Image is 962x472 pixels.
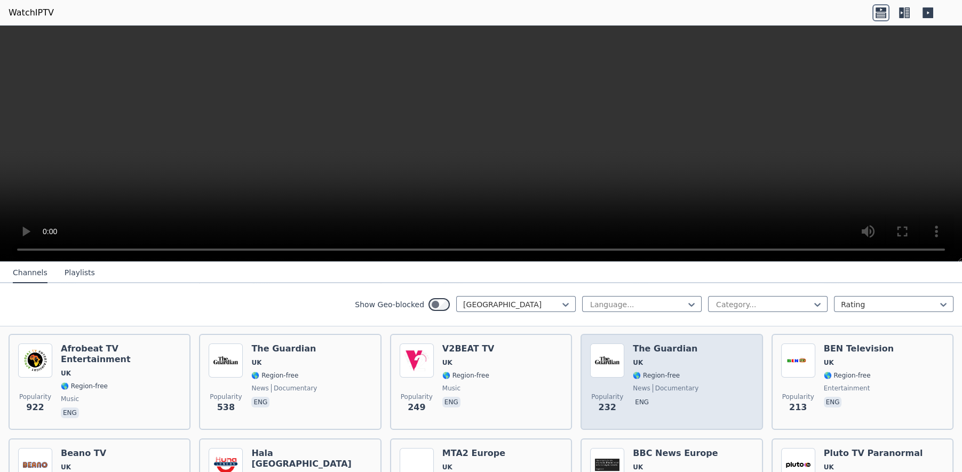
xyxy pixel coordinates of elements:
[19,393,51,401] span: Popularity
[18,343,52,378] img: Afrobeat TV Entertainment
[598,401,616,414] span: 232
[401,393,433,401] span: Popularity
[61,369,71,378] span: UK
[824,463,834,471] span: UK
[61,395,79,403] span: music
[355,299,424,310] label: Show Geo-blocked
[633,371,680,380] span: 🌎 Region-free
[13,263,47,283] button: Channels
[442,371,489,380] span: 🌎 Region-free
[251,448,371,469] h6: Hala [GEOGRAPHIC_DATA]
[210,393,242,401] span: Popularity
[782,393,814,401] span: Popularity
[633,358,643,367] span: UK
[824,371,871,380] span: 🌎 Region-free
[633,448,718,459] h6: BBC News Europe
[591,393,623,401] span: Popularity
[251,371,298,380] span: 🌎 Region-free
[61,382,108,390] span: 🌎 Region-free
[61,463,71,471] span: UK
[824,384,870,393] span: entertainment
[633,463,643,471] span: UK
[209,343,243,378] img: The Guardian
[824,343,894,354] h6: BEN Television
[251,384,268,393] span: news
[633,384,650,393] span: news
[61,343,181,365] h6: Afrobeat TV Entertainment
[653,384,699,393] span: documentary
[824,448,923,459] h6: Pluto TV Paranormal
[9,6,54,19] a: WatchIPTV
[251,397,269,407] p: eng
[408,401,425,414] span: 249
[271,384,317,393] span: documentary
[442,343,495,354] h6: V2BEAT TV
[789,401,807,414] span: 213
[251,358,261,367] span: UK
[26,401,44,414] span: 922
[251,343,317,354] h6: The Guardian
[633,397,651,407] p: eng
[824,358,834,367] span: UK
[400,343,434,378] img: V2BEAT TV
[442,358,452,367] span: UK
[442,384,460,393] span: music
[442,397,460,407] p: eng
[65,263,95,283] button: Playlists
[61,407,79,418] p: eng
[442,448,562,459] h6: MTA2 Europe
[217,401,235,414] span: 538
[590,343,624,378] img: The Guardian
[61,448,108,459] h6: Beano TV
[781,343,815,378] img: BEN Television
[633,343,698,354] h6: The Guardian
[442,463,452,471] span: UK
[824,397,842,407] p: eng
